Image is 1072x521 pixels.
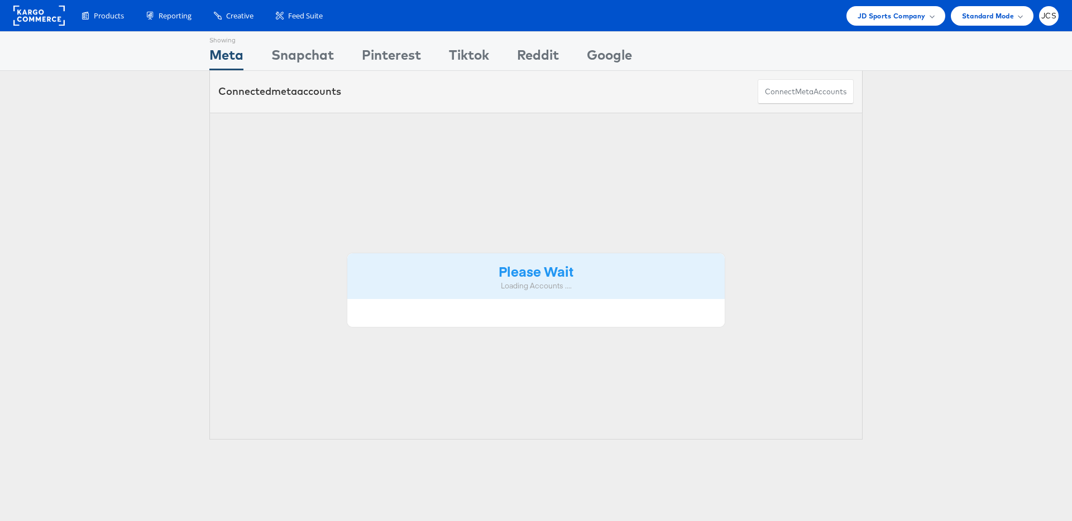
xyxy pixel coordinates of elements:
[209,32,243,45] div: Showing
[288,11,323,21] span: Feed Suite
[226,11,253,21] span: Creative
[449,45,489,70] div: Tiktok
[362,45,421,70] div: Pinterest
[159,11,192,21] span: Reporting
[587,45,632,70] div: Google
[858,10,926,22] span: JD Sports Company
[94,11,124,21] span: Products
[1041,12,1056,20] span: JCS
[218,84,341,99] div: Connected accounts
[271,85,297,98] span: meta
[962,10,1014,22] span: Standard Mode
[795,86,813,97] span: meta
[356,281,716,291] div: Loading Accounts ....
[758,79,854,104] button: ConnectmetaAccounts
[209,45,243,70] div: Meta
[271,45,334,70] div: Snapchat
[517,45,559,70] div: Reddit
[499,262,573,280] strong: Please Wait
